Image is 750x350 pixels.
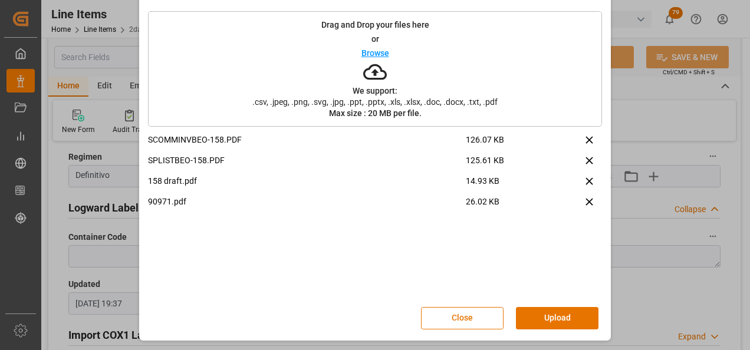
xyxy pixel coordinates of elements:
[466,196,546,216] span: 26.02 KB
[329,109,422,117] p: Max size : 20 MB per file.
[353,87,397,95] p: We support:
[148,175,466,187] p: 158 draft.pdf
[321,21,429,29] p: Drag and Drop your files here
[245,98,505,106] span: .csv, .jpeg, .png, .svg, .jpg, .ppt, .pptx, .xls, .xlsx, .doc, .docx, .txt, .pdf
[148,134,466,146] p: SCOMMINVBEO-158.PDF
[148,11,602,127] div: Drag and Drop your files hereorBrowseWe support:.csv, .jpeg, .png, .svg, .jpg, .ppt, .pptx, .xls,...
[361,49,389,57] p: Browse
[466,175,546,196] span: 14.93 KB
[466,134,546,154] span: 126.07 KB
[516,307,598,329] button: Upload
[371,35,379,43] p: or
[421,307,504,329] button: Close
[148,196,466,208] p: 90971.pdf
[148,154,466,167] p: SPLISTBEO-158.PDF
[466,154,546,175] span: 125.61 KB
